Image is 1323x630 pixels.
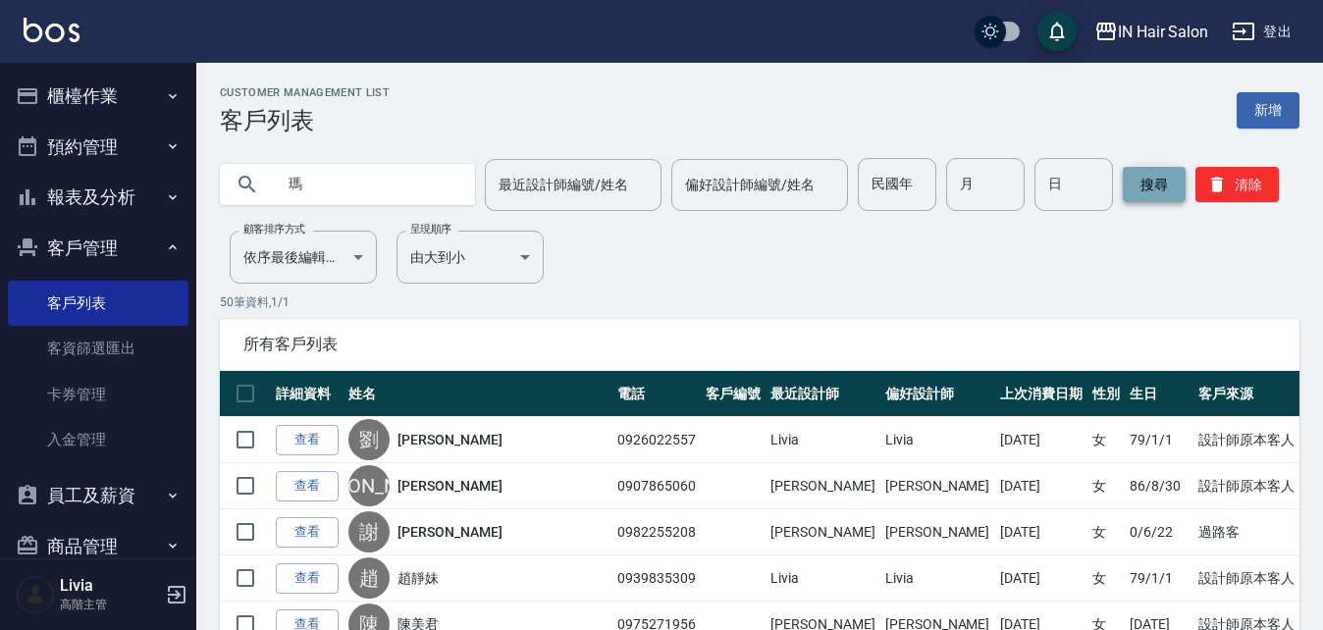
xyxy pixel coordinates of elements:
td: [DATE] [995,463,1087,509]
td: 過路客 [1193,509,1299,555]
button: 搜尋 [1123,167,1186,202]
div: [PERSON_NAME] [348,465,390,506]
th: 偏好設計師 [880,371,995,417]
td: 女 [1087,463,1125,509]
p: 高階主管 [60,596,160,613]
td: 0939835309 [612,555,701,602]
div: 趙 [348,557,390,599]
a: 客戶列表 [8,281,188,326]
p: 50 筆資料, 1 / 1 [220,293,1299,311]
td: 設計師原本客人 [1193,555,1299,602]
button: save [1037,12,1077,51]
button: 櫃檯作業 [8,71,188,122]
td: 女 [1087,555,1125,602]
a: [PERSON_NAME] [397,522,502,542]
td: [PERSON_NAME] [766,509,880,555]
td: Livia [766,417,880,463]
td: 女 [1087,509,1125,555]
td: [PERSON_NAME] [880,509,995,555]
label: 顧客排序方式 [243,222,305,236]
th: 性別 [1087,371,1125,417]
a: 入金管理 [8,417,188,462]
td: 0926022557 [612,417,701,463]
td: Livia [880,555,995,602]
td: 設計師原本客人 [1193,463,1299,509]
div: 謝 [348,511,390,552]
td: 0982255208 [612,509,701,555]
th: 姓名 [344,371,612,417]
td: 設計師原本客人 [1193,417,1299,463]
th: 電話 [612,371,701,417]
td: [DATE] [995,509,1087,555]
input: 搜尋關鍵字 [275,158,459,211]
div: 由大到小 [397,231,544,284]
td: 0907865060 [612,463,701,509]
button: IN Hair Salon [1086,12,1216,52]
button: 員工及薪資 [8,470,188,521]
th: 客戶編號 [701,371,766,417]
a: [PERSON_NAME] [397,476,502,496]
button: 商品管理 [8,521,188,572]
div: 劉 [348,419,390,460]
td: [PERSON_NAME] [766,463,880,509]
td: 86/8/30 [1125,463,1193,509]
a: 查看 [276,471,339,501]
button: 報表及分析 [8,172,188,223]
th: 客戶來源 [1193,371,1299,417]
a: 客資篩選匯出 [8,326,188,371]
td: [DATE] [995,417,1087,463]
td: Livia [766,555,880,602]
h2: Customer Management List [220,86,390,99]
a: 查看 [276,517,339,548]
th: 上次消費日期 [995,371,1087,417]
a: 查看 [276,563,339,594]
img: Logo [24,18,79,42]
a: 卡券管理 [8,372,188,417]
div: IN Hair Salon [1118,20,1208,44]
button: 清除 [1195,167,1279,202]
h3: 客戶列表 [220,107,390,134]
td: [DATE] [995,555,1087,602]
div: 依序最後編輯時間 [230,231,377,284]
img: Person [16,575,55,614]
button: 客戶管理 [8,223,188,274]
th: 詳細資料 [271,371,344,417]
td: 0/6/22 [1125,509,1193,555]
a: [PERSON_NAME] [397,430,502,449]
a: 查看 [276,425,339,455]
td: 女 [1087,417,1125,463]
span: 所有客戶列表 [243,335,1276,354]
a: 趙靜妹 [397,568,439,588]
td: 79/1/1 [1125,417,1193,463]
h5: Livia [60,576,160,596]
td: [PERSON_NAME] [880,463,995,509]
a: 新增 [1237,92,1299,129]
td: 79/1/1 [1125,555,1193,602]
th: 生日 [1125,371,1193,417]
button: 登出 [1224,14,1299,50]
label: 呈現順序 [410,222,451,236]
button: 預約管理 [8,122,188,173]
th: 最近設計師 [766,371,880,417]
td: Livia [880,417,995,463]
